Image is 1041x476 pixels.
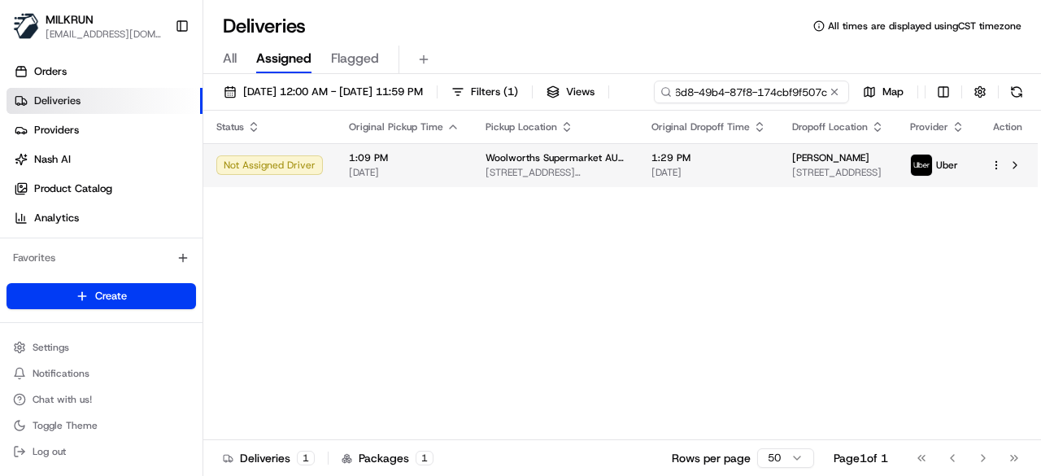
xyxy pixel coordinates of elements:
img: MILKRUN [13,13,39,39]
span: Views [566,85,595,99]
a: Orders [7,59,203,85]
span: Dropoff Location [792,120,868,133]
span: Analytics [34,211,79,225]
span: Original Pickup Time [349,120,443,133]
button: [DATE] 12:00 AM - [DATE] 11:59 PM [216,81,430,103]
span: 1:09 PM [349,151,460,164]
span: Provider [910,120,948,133]
span: Deliveries [34,94,81,108]
button: Filters(1) [444,81,525,103]
button: Views [539,81,602,103]
img: uber-new-logo.jpeg [911,155,932,176]
p: Rows per page [672,450,751,466]
span: [DATE] [349,166,460,179]
span: Uber [936,159,958,172]
span: [STREET_ADDRESS] [792,166,884,179]
span: Assigned [256,49,311,68]
span: Product Catalog [34,181,112,196]
div: Packages [342,450,433,466]
span: Flagged [331,49,379,68]
a: Analytics [7,205,203,231]
span: Nash AI [34,152,71,167]
a: Providers [7,117,203,143]
button: Create [7,283,196,309]
a: Nash AI [7,146,203,172]
button: Map [856,81,911,103]
span: Status [216,120,244,133]
span: Create [95,289,127,304]
span: Orders [34,64,67,79]
div: Page 1 of 1 [834,450,888,466]
div: 1 [416,451,433,465]
span: 1:29 PM [651,151,766,164]
span: Filters [471,85,518,99]
span: Providers [34,123,79,138]
input: Type to search [654,81,849,103]
span: Chat with us! [33,393,92,406]
div: 1 [297,451,315,465]
span: ( 1 ) [503,85,518,99]
span: All times are displayed using CST timezone [828,20,1021,33]
button: Chat with us! [7,388,196,411]
a: Deliveries [7,88,203,114]
button: [EMAIL_ADDRESS][DOMAIN_NAME] [46,28,162,41]
span: All [223,49,237,68]
span: [DATE] [651,166,766,179]
div: Action [991,120,1025,133]
button: MILKRUNMILKRUN[EMAIL_ADDRESS][DOMAIN_NAME] [7,7,168,46]
span: Log out [33,445,66,458]
a: Product Catalog [7,176,203,202]
button: Refresh [1005,81,1028,103]
span: Notifications [33,367,89,380]
button: Toggle Theme [7,414,196,437]
span: [PERSON_NAME] [792,151,869,164]
span: Settings [33,341,69,354]
span: [STREET_ADDRESS][PERSON_NAME] [486,166,625,179]
span: Pickup Location [486,120,557,133]
span: Toggle Theme [33,419,98,432]
button: MILKRUN [46,11,94,28]
span: Woolworths Supermarket AU - [GEOGRAPHIC_DATA] [486,151,625,164]
div: Favorites [7,245,196,271]
span: Map [882,85,904,99]
span: [DATE] 12:00 AM - [DATE] 11:59 PM [243,85,423,99]
button: Log out [7,440,196,463]
button: Settings [7,336,196,359]
span: Original Dropoff Time [651,120,750,133]
div: Deliveries [223,450,315,466]
button: Notifications [7,362,196,385]
h1: Deliveries [223,13,306,39]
